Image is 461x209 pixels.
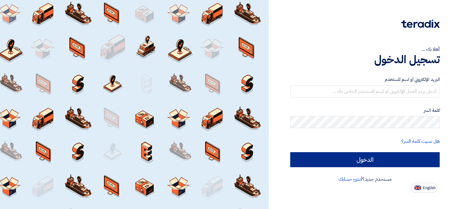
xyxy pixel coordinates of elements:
[290,53,440,66] h1: تسجيل الدخول
[411,183,437,192] button: English
[401,138,440,145] a: هل نسيت كلمة السر؟
[290,46,440,53] div: أهلا بك ...
[339,176,362,183] a: أنشئ حسابك
[290,152,440,167] input: الدخول
[290,85,440,97] input: أدخل بريد العمل الإلكتروني او اسم المستخدم الخاص بك ...
[290,107,440,114] label: كلمة السر
[290,76,440,83] label: البريد الإلكتروني او اسم المستخدم
[401,20,440,28] img: Teradix logo
[414,186,421,190] img: en-US.png
[423,186,435,190] span: English
[290,176,440,183] div: مستخدم جديد؟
